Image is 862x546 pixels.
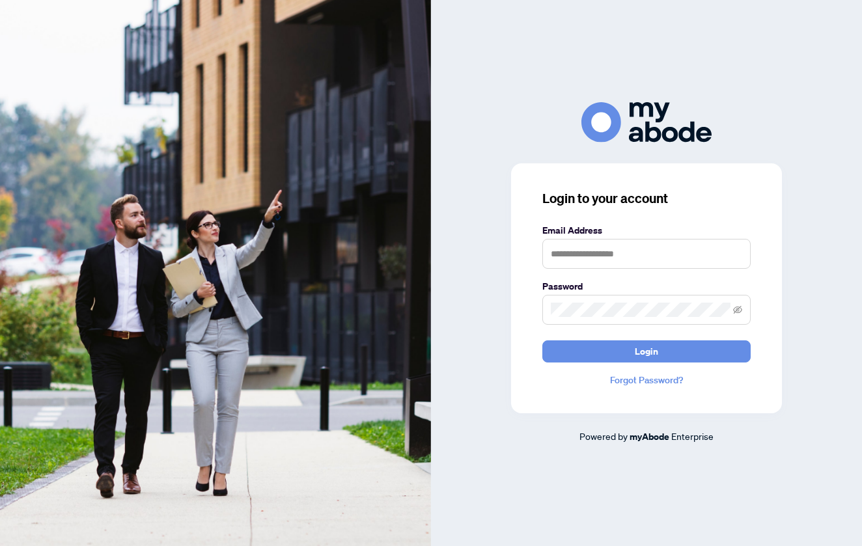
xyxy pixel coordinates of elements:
span: Powered by [579,430,628,442]
span: eye-invisible [733,305,742,314]
span: Enterprise [671,430,714,442]
label: Email Address [542,223,751,238]
img: ma-logo [581,102,712,142]
h3: Login to your account [542,189,751,208]
span: Login [635,341,658,362]
a: Forgot Password? [542,373,751,387]
button: Login [542,340,751,362]
a: myAbode [630,430,669,444]
label: Password [542,279,751,293]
